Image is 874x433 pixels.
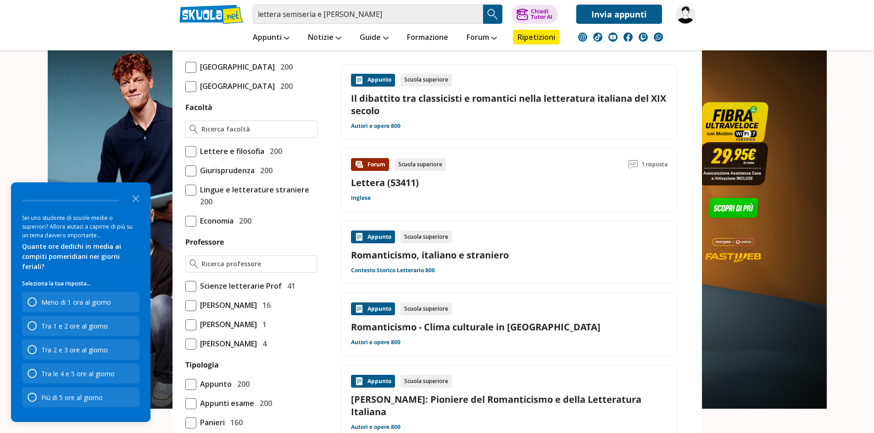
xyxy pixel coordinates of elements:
span: [PERSON_NAME] [196,338,257,350]
span: 1 risposta [641,158,668,171]
div: Tra le 4 e 5 ore al giorno [41,369,115,378]
span: 200 [234,378,250,390]
span: 41 [284,280,295,292]
div: Scuola superiore [401,230,452,243]
div: Appunto [351,375,395,388]
img: Appunti contenuto [355,232,364,241]
a: Lettera (53411) [351,176,419,189]
span: [PERSON_NAME] [196,318,257,330]
div: Appunto [351,74,395,87]
input: Ricerca facoltà [201,125,313,134]
span: 200 [277,80,293,92]
img: Ricerca facoltà [189,125,198,134]
span: 200 [235,215,251,227]
span: Appunto [196,378,232,390]
input: Cerca appunti, riassunti o versioni [253,5,483,24]
a: Autori e opere 800 [351,339,401,346]
div: Chiedi Tutor AI [531,9,552,20]
a: Invia appunti [576,5,662,24]
div: Appunto [351,230,395,243]
div: Tra 2 e 3 ore al giorno [22,340,139,360]
div: Appunto [351,302,395,315]
span: Appunti esame [196,397,254,409]
div: Scuola superiore [401,302,452,315]
a: Forum [464,30,499,46]
div: Tra le 4 e 5 ore al giorno [22,363,139,384]
span: 200 [256,164,273,176]
img: instagram [578,33,587,42]
div: Forum [351,158,389,171]
span: Lingue e letterature straniere [196,184,309,196]
a: Inglese [351,194,371,202]
div: Sei uno studente di scuole medie o superiori? Allora aiutaci a capirne di più su un tema davvero ... [22,214,139,240]
button: Search Button [483,5,502,24]
a: Appunti [251,30,292,46]
img: mikobhbhhb [676,5,695,24]
div: Survey [11,182,150,422]
a: Il dibattito tra classicisti e romantici nella letteratura italiana del XIX secolo [351,92,668,117]
a: [PERSON_NAME]: Pioniere del Romanticismo e della Letteratura Italiana [351,393,668,418]
span: Scienze letterarie Prof [196,280,282,292]
div: Più di 5 ore al giorno [41,393,103,402]
button: Close the survey [127,189,145,207]
div: Quante ore dedichi in media ai compiti pomeridiani nei giorni feriali? [22,241,139,272]
a: Romanticismo, italiano e straniero [351,249,668,261]
img: Appunti contenuto [355,304,364,313]
img: Cerca appunti, riassunti o versioni [486,7,500,21]
span: 4 [259,338,267,350]
input: Ricerca professore [201,259,313,269]
img: Appunti contenuto [355,377,364,386]
a: Formazione [405,30,451,46]
span: 1 [259,318,267,330]
span: 200 [266,145,282,157]
img: twitch [639,33,648,42]
span: 16 [259,299,271,311]
img: Ricerca professore [189,259,198,269]
span: 200 [277,61,293,73]
img: facebook [623,33,633,42]
span: Lettere e filosofia [196,145,264,157]
a: Romanticismo - Clima culturale in [GEOGRAPHIC_DATA] [351,321,668,333]
a: Autori e opere 800 [351,122,401,130]
p: Seleziona la tua risposta... [22,279,139,288]
img: tiktok [593,33,602,42]
span: [PERSON_NAME] [196,299,257,311]
a: Contesto Storico Letterario 800 [351,267,435,274]
a: Ripetizioni [513,30,560,44]
label: Tipologia [185,360,219,370]
div: Meno di 1 ora al giorno [41,298,111,307]
span: [GEOGRAPHIC_DATA] [196,80,275,92]
div: Scuola superiore [401,74,452,87]
img: Commenti lettura [629,160,638,169]
span: 200 [256,397,272,409]
span: 200 [196,196,212,208]
div: Scuola superiore [395,158,446,171]
div: Tra 1 e 2 ore al giorno [22,316,139,336]
a: Guide [357,30,391,46]
div: Tra 2 e 3 ore al giorno [41,345,108,354]
span: 160 [227,417,243,428]
a: Autori e opere 800 [351,423,401,431]
img: Appunti contenuto [355,76,364,85]
img: WhatsApp [654,33,663,42]
span: Giurisprudenza [196,164,255,176]
a: Notizie [306,30,344,46]
span: [GEOGRAPHIC_DATA] [196,61,275,73]
button: ChiediTutor AI [512,5,558,24]
label: Professore [185,237,224,247]
div: Tra 1 e 2 ore al giorno [41,322,108,330]
div: Meno di 1 ora al giorno [22,292,139,312]
div: Più di 5 ore al giorno [22,387,139,407]
img: Forum contenuto [355,160,364,169]
span: Economia [196,215,234,227]
label: Facoltà [185,102,212,112]
span: Panieri [196,417,225,428]
div: Scuola superiore [401,375,452,388]
img: youtube [608,33,618,42]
